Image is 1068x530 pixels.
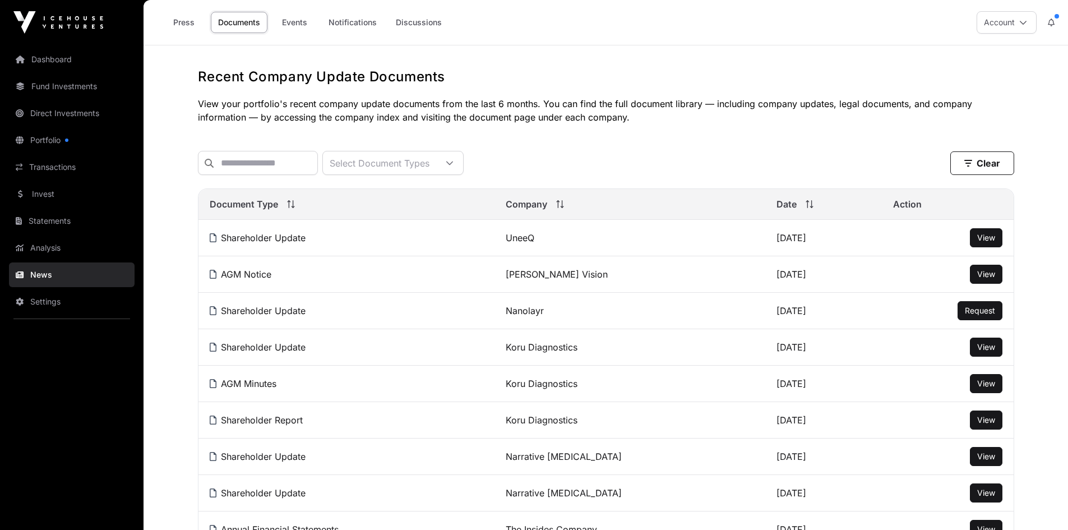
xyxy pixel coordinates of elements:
span: View [977,269,995,279]
span: View [977,342,995,352]
a: AGM Minutes [210,378,276,389]
td: [DATE] [765,329,881,366]
td: [DATE] [765,439,881,475]
span: View [977,233,995,242]
button: View [970,411,1002,430]
a: View [977,451,995,462]
iframe: Chat Widget [1012,476,1068,530]
td: [DATE] [765,475,881,511]
a: Analysis [9,236,135,260]
a: [PERSON_NAME] Vision [506,269,608,280]
a: Portfolio [9,128,135,153]
a: Settings [9,289,135,314]
button: View [970,265,1002,284]
span: View [977,488,995,497]
div: Select Document Types [323,151,436,174]
button: View [970,483,1002,503]
td: [DATE] [765,402,881,439]
button: Account [977,11,1037,34]
a: Events [272,12,317,33]
span: Company [506,197,547,211]
a: View [977,269,995,280]
a: Narrative [MEDICAL_DATA] [506,451,622,462]
span: Action [893,197,922,211]
span: Date [776,197,797,211]
a: Shareholder Report [210,414,303,426]
span: Document Type [210,197,278,211]
a: View [977,487,995,499]
button: Clear [950,151,1014,175]
a: Koru Diagnostics [506,378,577,389]
td: [DATE] [765,256,881,293]
button: View [970,374,1002,393]
img: Icehouse Ventures Logo [13,11,103,34]
a: Direct Investments [9,101,135,126]
span: View [977,379,995,388]
a: Koru Diagnostics [506,414,577,426]
a: Narrative [MEDICAL_DATA] [506,487,622,499]
button: Request [958,301,1002,320]
h1: Recent Company Update Documents [198,68,1014,86]
a: Shareholder Update [210,487,306,499]
a: Shareholder Update [210,232,306,243]
a: View [977,378,995,389]
a: Transactions [9,155,135,179]
a: Invest [9,182,135,206]
a: Shareholder Update [210,305,306,316]
span: View [977,415,995,425]
a: Request [965,305,995,316]
a: Documents [211,12,267,33]
td: [DATE] [765,366,881,402]
td: [DATE] [765,293,881,329]
a: Discussions [389,12,449,33]
a: View [977,342,995,353]
a: AGM Notice [210,269,271,280]
a: View [977,232,995,243]
a: Koru Diagnostics [506,342,577,353]
a: UneeQ [506,232,534,243]
a: Nanolayr [506,305,544,316]
button: View [970,228,1002,247]
a: Fund Investments [9,74,135,99]
a: Press [161,12,206,33]
a: Shareholder Update [210,342,306,353]
button: View [970,447,1002,466]
a: Dashboard [9,47,135,72]
a: View [977,414,995,426]
span: Request [965,306,995,315]
a: Notifications [321,12,384,33]
span: View [977,451,995,461]
td: [DATE] [765,220,881,256]
button: View [970,338,1002,357]
a: News [9,262,135,287]
a: Shareholder Update [210,451,306,462]
a: Statements [9,209,135,233]
p: View your portfolio's recent company update documents from the last 6 months. You can find the fu... [198,97,1014,124]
